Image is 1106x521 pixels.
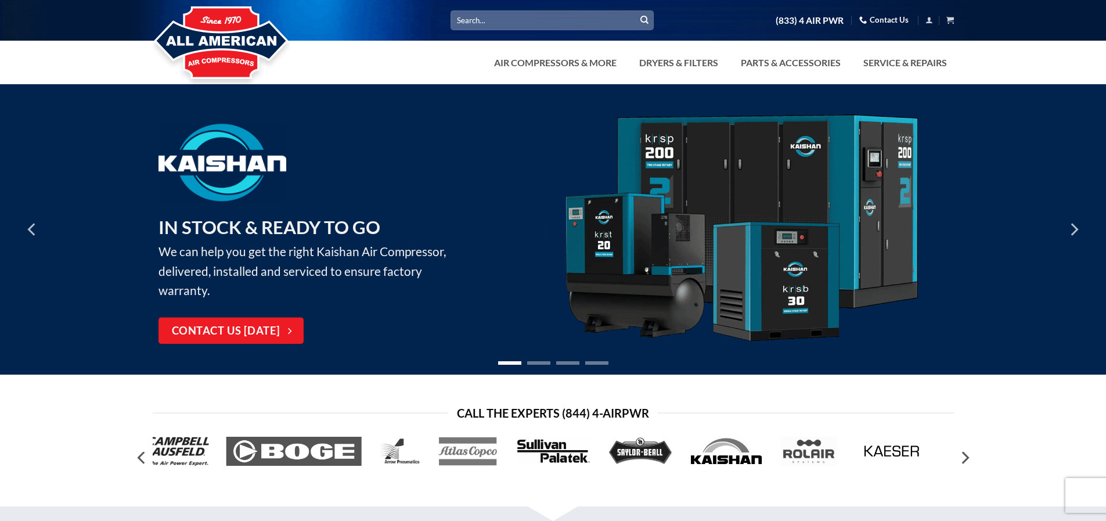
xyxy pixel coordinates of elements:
[585,361,608,365] li: Page dot 4
[158,213,463,300] p: We can help you get the right Kaishan Air Compressor, delivered, installed and serviced to ensure...
[556,361,579,365] li: Page dot 3
[946,13,954,27] a: View cart
[158,124,286,201] img: Kaishan
[22,200,43,258] button: Previous
[636,12,653,29] button: Submit
[487,51,624,74] a: Air Compressors & More
[856,51,954,74] a: Service & Repairs
[451,10,654,30] input: Search…
[734,51,848,74] a: Parts & Accessories
[158,216,380,238] strong: IN STOCK & READY TO GO
[561,114,921,345] img: Kaishan
[632,51,725,74] a: Dryers & Filters
[1063,200,1084,258] button: Next
[498,361,521,365] li: Page dot 1
[776,10,844,31] a: (833) 4 AIR PWR
[457,404,649,422] span: Call the Experts (844) 4-AirPwr
[527,361,550,365] li: Page dot 2
[859,11,909,29] a: Contact Us
[158,318,304,344] a: Contact Us [DATE]
[925,13,933,27] a: Login
[172,323,280,340] span: Contact Us [DATE]
[954,447,975,469] button: Next
[132,447,153,469] button: Previous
